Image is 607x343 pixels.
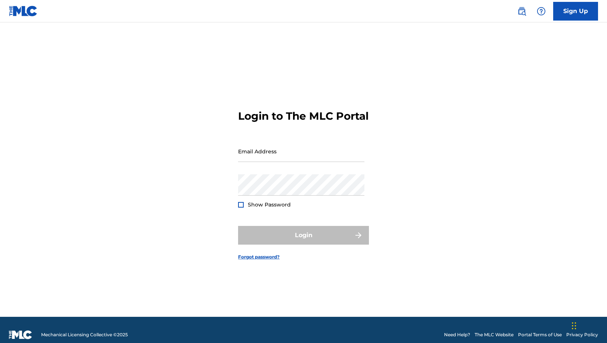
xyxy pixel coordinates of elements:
a: Privacy Policy [566,331,598,338]
img: search [517,7,526,16]
a: Sign Up [553,2,598,21]
a: Need Help? [444,331,470,338]
a: The MLC Website [475,331,514,338]
img: help [537,7,546,16]
h3: Login to The MLC Portal [238,110,369,123]
iframe: Chat Widget [570,307,607,343]
img: logo [9,330,32,339]
div: Help [534,4,549,19]
div: Drag [572,315,576,337]
a: Portal Terms of Use [518,331,562,338]
a: Public Search [514,4,529,19]
a: Forgot password? [238,254,280,260]
span: Show Password [248,201,291,208]
span: Mechanical Licensing Collective © 2025 [41,331,128,338]
img: MLC Logo [9,6,38,16]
